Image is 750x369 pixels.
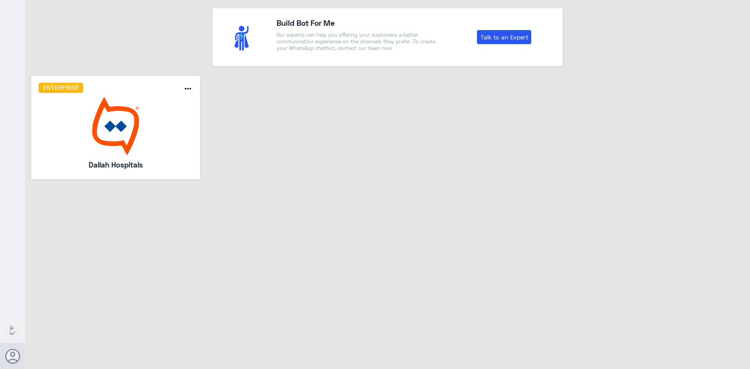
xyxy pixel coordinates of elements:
[183,84,193,95] button: more_horiz
[277,17,440,29] h4: Build Bot For Me
[5,349,20,364] button: Avatar
[59,159,172,170] h5: Dallah Hospitals
[477,30,531,44] a: Talk to an Expert
[277,32,440,52] p: Our experts can help you offering your customers a better communication experience on the channel...
[183,84,193,93] i: more_horiz
[39,83,84,93] h6: Enterprise
[39,97,193,155] img: bot image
